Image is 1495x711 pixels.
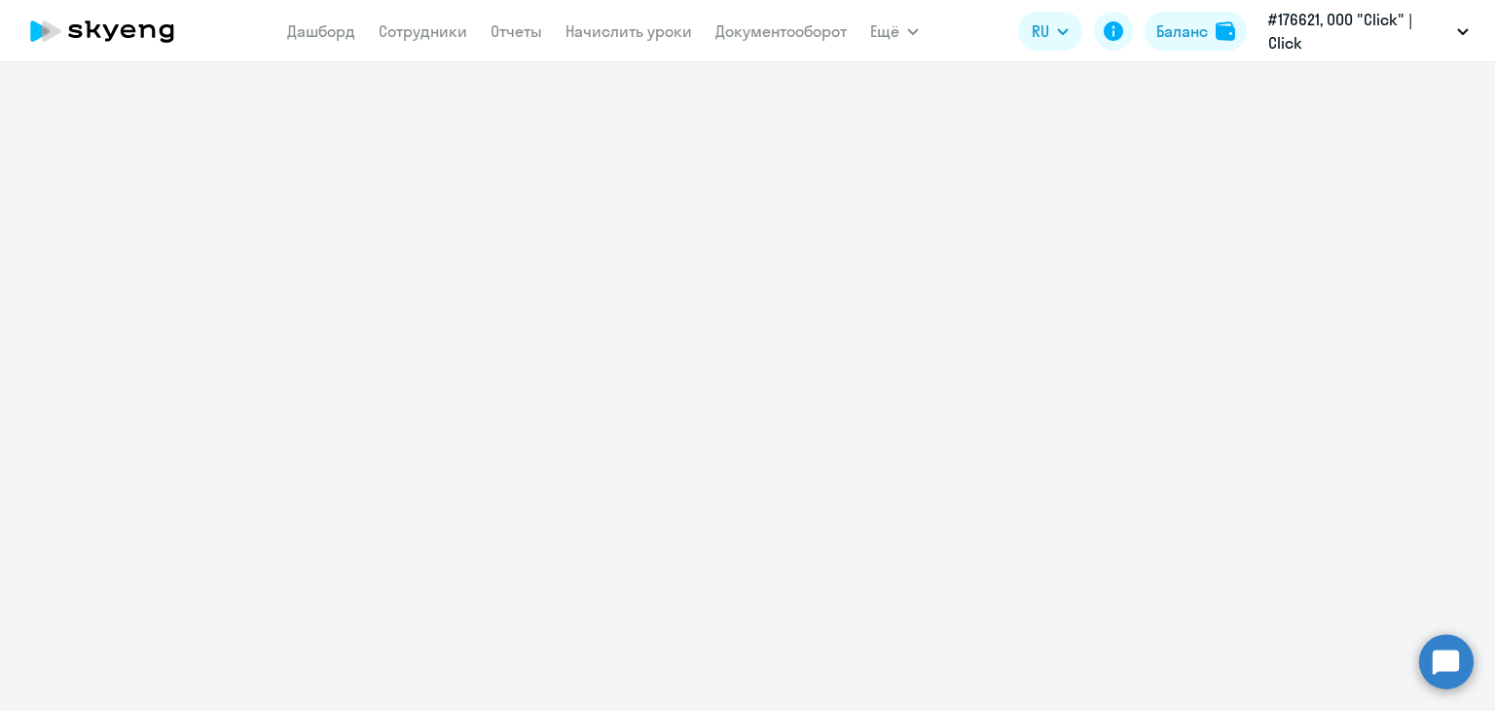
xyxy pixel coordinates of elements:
button: Балансbalance [1145,12,1247,51]
span: Ещё [870,19,899,43]
a: Сотрудники [379,21,467,41]
a: Начислить уроки [565,21,692,41]
a: Отчеты [491,21,542,41]
span: RU [1032,19,1049,43]
a: Документооборот [715,21,847,41]
div: Баланс [1156,19,1208,43]
button: #176621, ООО "Click" | Click [1258,8,1478,55]
button: RU [1018,12,1082,51]
a: Дашборд [287,21,355,41]
button: Ещё [870,12,919,51]
img: balance [1216,21,1235,41]
p: #176621, ООО "Click" | Click [1268,8,1449,55]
